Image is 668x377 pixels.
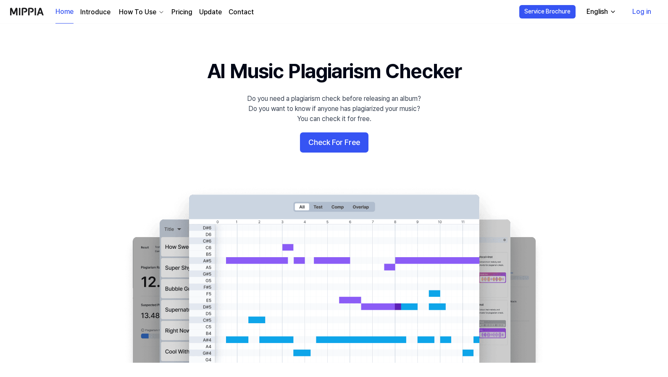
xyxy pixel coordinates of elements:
button: English [580,3,621,20]
a: Home [55,0,74,24]
div: Do you need a plagiarism check before releasing an album? Do you want to know if anyone has plagi... [247,94,421,124]
div: How To Use [117,7,158,17]
h1: AI Music Plagiarism Checker [207,57,461,85]
button: How To Use [117,7,165,17]
a: Update [199,7,222,17]
a: Pricing [171,7,192,17]
img: main Image [116,186,552,363]
button: Service Brochure [519,5,576,18]
div: English [585,7,610,17]
button: Check For Free [300,132,368,153]
a: Contact [229,7,254,17]
a: Introduce [80,7,110,17]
